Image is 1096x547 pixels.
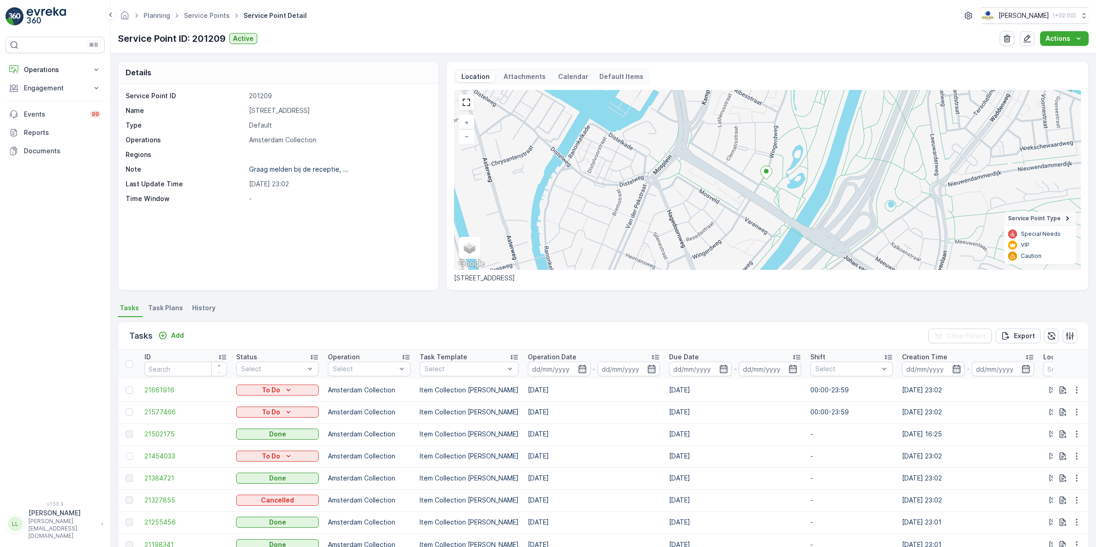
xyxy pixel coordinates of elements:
[664,379,806,401] td: [DATE]
[126,121,245,130] p: Type
[126,474,133,482] div: Toggle Row Selected
[126,150,245,159] p: Regions
[233,34,254,43] p: Active
[1004,212,1076,226] summary: Service Point Type
[126,452,133,460] div: Toggle Row Selected
[420,474,519,483] p: Item Collection [PERSON_NAME]
[947,331,986,340] p: Clear Filters
[236,429,319,440] button: Done
[1021,241,1030,249] p: VIP
[523,467,664,489] td: [DATE]
[810,496,893,505] p: -
[144,474,227,483] span: 21384721
[664,445,806,467] td: [DATE]
[27,7,66,26] img: logo_light-DOdMpM7g.png
[144,407,227,417] a: 21577466
[420,518,519,527] p: Item Collection [PERSON_NAME]
[8,517,22,531] div: LL
[897,445,1039,467] td: [DATE] 23:02
[669,352,699,362] p: Due Date
[6,105,105,123] a: Events99
[810,518,893,527] p: -
[126,408,133,416] div: Toggle Row Selected
[241,364,304,374] p: Select
[664,489,806,511] td: [DATE]
[465,132,469,140] span: −
[333,364,396,374] p: Select
[998,11,1049,20] p: [PERSON_NAME]
[236,352,257,362] p: Status
[459,95,473,109] a: View Fullscreen
[249,91,429,100] p: 201209
[459,238,480,258] a: Layers
[126,519,133,526] div: Toggle Row Selected
[592,363,596,374] p: -
[126,179,245,189] p: Last Update Time
[1046,34,1070,43] p: Actions
[1040,31,1089,46] button: Actions
[981,11,995,21] img: basis-logo_rgb2x.png
[599,72,643,81] p: Default Items
[120,14,130,22] a: Homepage
[144,452,227,461] a: 21454033
[734,363,737,374] p: -
[981,7,1089,24] button: [PERSON_NAME](+02:00)
[328,385,410,395] p: Amsterdam Collection
[249,194,429,203] p: -
[1043,352,1071,362] p: Location
[144,362,227,376] input: Search
[249,106,429,115] p: [STREET_ADDRESS]
[126,430,133,438] div: Toggle Row Selected
[1053,12,1076,19] p: ( +02:00 )
[120,303,139,313] span: Tasks
[24,128,101,137] p: Reports
[155,330,188,341] button: Add
[6,501,105,507] span: v 1.50.3
[456,258,487,270] a: Open this area in Google Maps (opens a new window)
[810,474,893,483] p: -
[118,32,226,45] p: Service Point ID: 201209
[328,407,410,417] p: Amsterdam Collection
[523,445,664,467] td: [DATE]
[261,496,294,505] p: Cancelled
[902,352,947,362] p: Creation Time
[928,329,992,343] button: Clear Filters
[236,517,319,528] button: Done
[148,303,183,313] span: Task Plans
[144,496,227,505] a: 21327855
[89,41,98,49] p: ⌘B
[459,116,473,129] a: Zoom In
[126,386,133,394] div: Toggle Row Selected
[420,385,519,395] p: Item Collection [PERSON_NAME]
[6,508,105,540] button: LL[PERSON_NAME][PERSON_NAME][EMAIL_ADDRESS][DOMAIN_NAME]
[1021,252,1041,260] p: Caution
[528,352,576,362] p: Operation Date
[1014,331,1035,340] p: Export
[972,362,1035,376] input: dd/mm/yyyy
[502,72,547,81] p: Attachments
[425,364,504,374] p: Select
[420,407,519,417] p: Item Collection [PERSON_NAME]
[897,489,1039,511] td: [DATE] 23:02
[810,352,825,362] p: Shift
[184,11,230,19] a: Service Points
[92,111,99,118] p: 99
[236,473,319,484] button: Done
[328,352,360,362] p: Operation
[126,194,245,203] p: Time Window
[24,146,101,156] p: Documents
[144,385,227,395] a: 21661916
[523,401,664,423] td: [DATE]
[24,110,84,119] p: Events
[249,121,429,130] p: Default
[129,329,153,342] p: Tasks
[810,430,893,439] p: -
[24,84,86,93] p: Engagement
[465,118,469,126] span: +
[528,362,591,376] input: dd/mm/yyyy
[6,61,105,79] button: Operations
[6,79,105,97] button: Engagement
[897,423,1039,445] td: [DATE] 16:25
[126,497,133,504] div: Toggle Row Selected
